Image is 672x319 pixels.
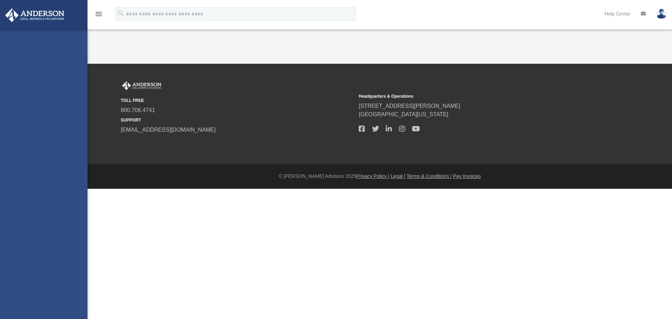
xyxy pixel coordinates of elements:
div: © [PERSON_NAME] Advisors 2025 [87,173,672,180]
a: menu [94,13,103,18]
a: 800.706.4741 [121,107,155,113]
small: Headquarters & Operations [359,93,592,99]
img: User Pic [656,9,667,19]
a: Pay Invoices [453,173,481,179]
img: Anderson Advisors Platinum Portal [121,81,163,90]
i: search [117,9,125,17]
small: TOLL FREE [121,97,354,104]
a: Terms & Conditions | [407,173,452,179]
a: Legal | [391,173,405,179]
a: [STREET_ADDRESS][PERSON_NAME] [359,103,460,109]
a: [GEOGRAPHIC_DATA][US_STATE] [359,111,448,117]
img: Anderson Advisors Platinum Portal [3,8,66,22]
a: Privacy Policy | [356,173,390,179]
i: menu [94,10,103,18]
small: SUPPORT [121,117,354,123]
a: [EMAIL_ADDRESS][DOMAIN_NAME] [121,127,216,133]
